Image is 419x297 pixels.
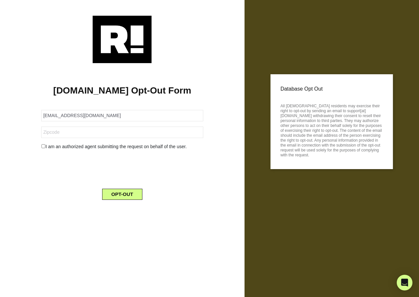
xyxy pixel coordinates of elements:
[10,85,235,96] h1: [DOMAIN_NAME] Opt-Out Form
[102,189,142,200] button: OPT-OUT
[281,84,383,94] p: Database Opt Out
[41,110,203,121] input: Email Address
[93,16,152,63] img: Retention.com
[281,102,383,158] p: All [DEMOGRAPHIC_DATA] residents may exercise their right to opt-out by sending an email to suppo...
[397,275,412,290] div: Open Intercom Messenger
[72,155,172,181] iframe: reCAPTCHA
[41,127,203,138] input: Zipcode
[36,143,208,150] div: I am an authorized agent submitting the request on behalf of the user.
